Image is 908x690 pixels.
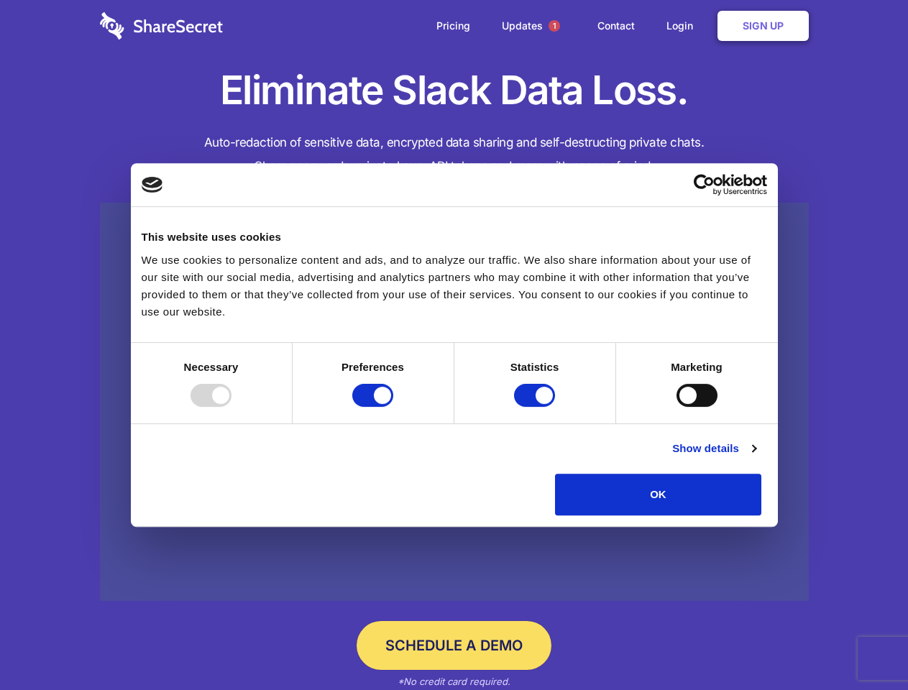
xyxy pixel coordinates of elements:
a: Schedule a Demo [357,621,551,670]
a: Show details [672,440,756,457]
div: This website uses cookies [142,229,767,246]
a: Wistia video thumbnail [100,203,809,602]
div: We use cookies to personalize content and ads, and to analyze our traffic. We also share informat... [142,252,767,321]
a: Sign Up [717,11,809,41]
a: Pricing [422,4,485,48]
h4: Auto-redaction of sensitive data, encrypted data sharing and self-destructing private chats. Shar... [100,131,809,178]
img: logo [142,177,163,193]
h1: Eliminate Slack Data Loss. [100,65,809,116]
span: 1 [549,20,560,32]
strong: Marketing [671,361,723,373]
button: OK [555,474,761,515]
strong: Statistics [510,361,559,373]
em: *No credit card required. [398,676,510,687]
strong: Preferences [341,361,404,373]
a: Login [652,4,715,48]
img: logo-wordmark-white-trans-d4663122ce5f474addd5e946df7df03e33cb6a1c49d2221995e7729f52c070b2.svg [100,12,223,40]
a: Usercentrics Cookiebot - opens in a new window [641,174,767,195]
a: Contact [583,4,649,48]
strong: Necessary [184,361,239,373]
